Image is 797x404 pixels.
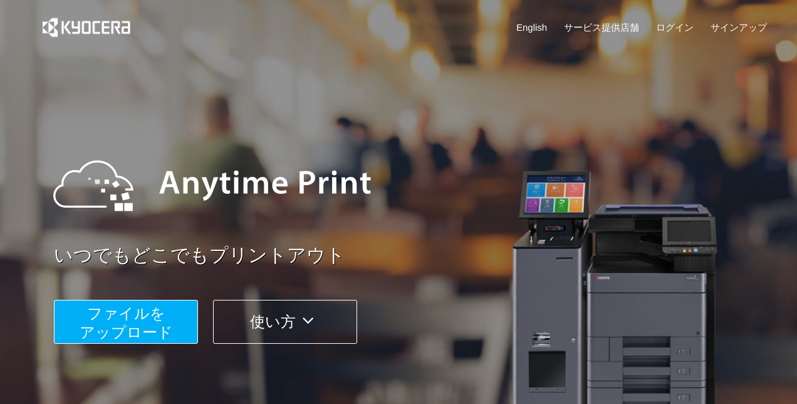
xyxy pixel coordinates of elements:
[54,242,774,269] a: いつでもどこでもプリントアウト
[213,300,357,344] button: 使い方
[80,305,173,341] span: ファイルを ​​アップロード
[516,21,547,34] a: English
[564,21,639,34] a: サービス提供店舗
[54,300,198,344] button: ファイルを​​アップロード
[656,21,694,34] a: ログイン
[711,21,767,34] a: サインアップ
